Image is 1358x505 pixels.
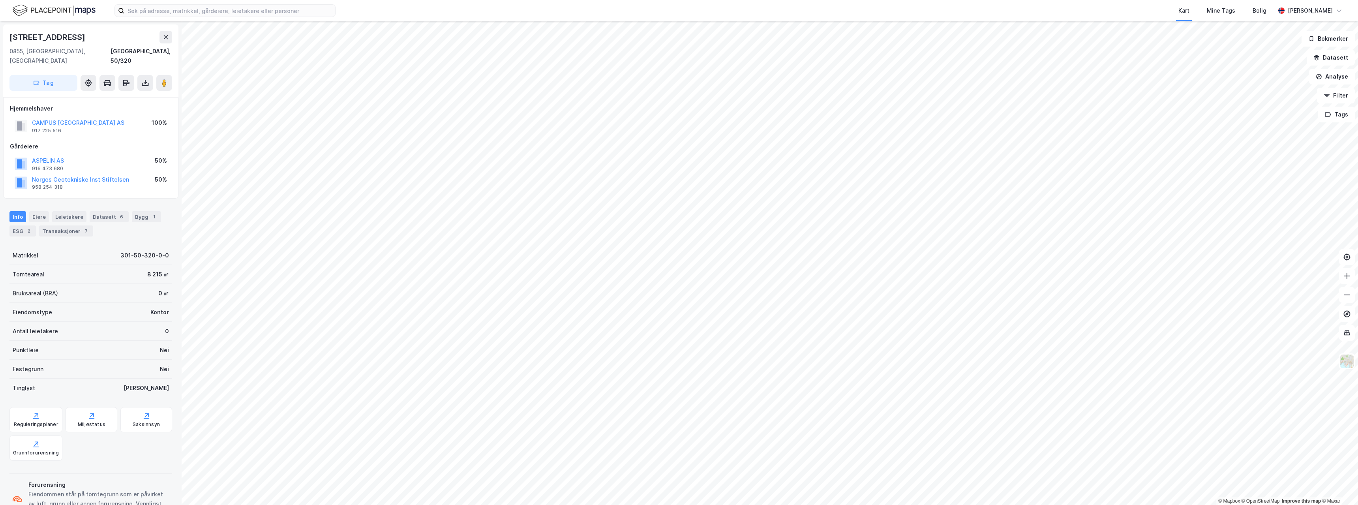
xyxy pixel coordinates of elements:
[78,421,105,428] div: Miljøstatus
[155,156,167,165] div: 50%
[1317,88,1355,103] button: Filter
[165,327,169,336] div: 0
[32,165,63,172] div: 916 473 680
[132,211,161,222] div: Bygg
[133,421,160,428] div: Saksinnsyn
[13,251,38,260] div: Matrikkel
[10,142,172,151] div: Gårdeiere
[150,213,158,221] div: 1
[147,270,169,279] div: 8 215 ㎡
[1218,498,1240,504] a: Mapbox
[9,211,26,222] div: Info
[124,5,335,17] input: Søk på adresse, matrikkel, gårdeiere, leietakere eller personer
[111,47,172,66] div: [GEOGRAPHIC_DATA], 50/320
[9,225,36,237] div: ESG
[152,118,167,128] div: 100%
[13,270,44,279] div: Tomteareal
[1282,498,1321,504] a: Improve this map
[155,175,167,184] div: 50%
[1307,50,1355,66] button: Datasett
[1207,6,1235,15] div: Mine Tags
[1319,467,1358,505] iframe: Chat Widget
[32,128,61,134] div: 917 225 516
[13,327,58,336] div: Antall leietakere
[28,480,169,490] div: Forurensning
[14,421,58,428] div: Reguleringsplaner
[13,364,43,374] div: Festegrunn
[52,211,86,222] div: Leietakere
[160,364,169,374] div: Nei
[39,225,93,237] div: Transaksjoner
[82,227,90,235] div: 7
[1253,6,1266,15] div: Bolig
[1339,354,1354,369] img: Z
[13,4,96,17] img: logo.f888ab2527a4732fd821a326f86c7f29.svg
[1318,107,1355,122] button: Tags
[9,75,77,91] button: Tag
[13,383,35,393] div: Tinglyst
[1309,69,1355,84] button: Analyse
[158,289,169,298] div: 0 ㎡
[150,308,169,317] div: Kontor
[1178,6,1189,15] div: Kart
[160,345,169,355] div: Nei
[9,31,87,43] div: [STREET_ADDRESS]
[90,211,129,222] div: Datasett
[13,308,52,317] div: Eiendomstype
[13,345,39,355] div: Punktleie
[124,383,169,393] div: [PERSON_NAME]
[13,450,59,456] div: Grunnforurensning
[1302,31,1355,47] button: Bokmerker
[1242,498,1280,504] a: OpenStreetMap
[9,47,111,66] div: 0855, [GEOGRAPHIC_DATA], [GEOGRAPHIC_DATA]
[13,289,58,298] div: Bruksareal (BRA)
[29,211,49,222] div: Eiere
[25,227,33,235] div: 2
[118,213,126,221] div: 6
[10,104,172,113] div: Hjemmelshaver
[32,184,63,190] div: 958 254 318
[120,251,169,260] div: 301-50-320-0-0
[1288,6,1333,15] div: [PERSON_NAME]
